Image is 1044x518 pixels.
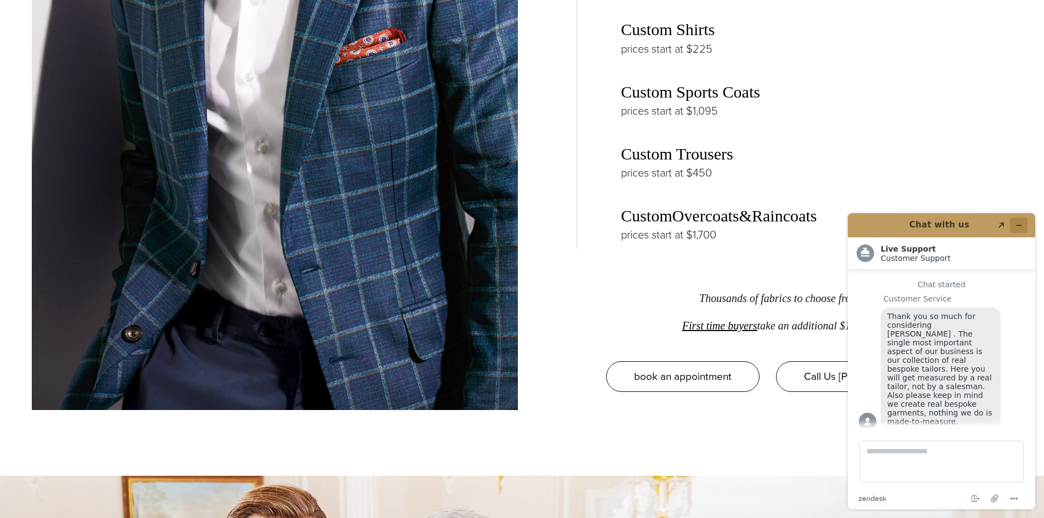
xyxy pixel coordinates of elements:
a: Raincoats [752,207,817,225]
p: prices start at $225 [621,40,984,58]
a: Call Us [PHONE_NUMBER] [776,361,955,392]
p: prices start at $1,700 [621,226,984,243]
a: Overcoats [672,207,739,225]
span: book an appointment [634,368,732,384]
a: book an appointment [606,361,760,392]
p: Thousands of fabrics to choose from. [577,284,984,312]
span: Call Us [PHONE_NUMBER] [804,368,927,384]
a: Custom Sports Coats [621,83,760,101]
a: Custom Trousers [621,145,733,163]
h3: Custom & [621,206,984,226]
a: First time buyers [682,320,757,332]
iframe: Find more information here [839,204,1044,518]
span: Chat [24,8,47,18]
p: prices start at $450 [621,164,984,181]
p: take an additional $100 off. [577,312,984,339]
p: prices start at $1,095 [621,102,984,119]
a: Custom Shirts [621,20,715,39]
